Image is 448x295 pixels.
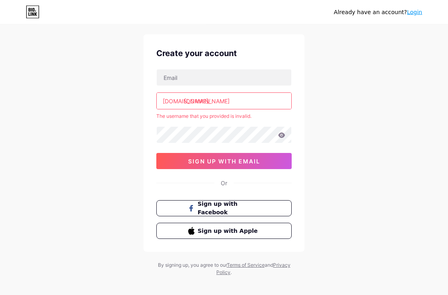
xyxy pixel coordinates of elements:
button: Sign up with Apple [156,223,292,239]
div: The username that you provided is invalid. [156,113,292,120]
div: Create your account [156,48,292,60]
span: Sign up with Facebook [198,200,260,217]
a: Terms of Service [227,262,265,268]
button: Sign up with Facebook [156,201,292,217]
div: Already have an account? [334,8,422,17]
a: Login [407,9,422,15]
input: Email [157,70,291,86]
span: sign up with email [188,158,260,165]
button: sign up with email [156,153,292,169]
span: Sign up with Apple [198,227,260,236]
div: [DOMAIN_NAME]/ [163,97,210,106]
div: By signing up, you agree to our and . [156,262,292,276]
input: username [157,93,291,109]
div: Or [221,179,227,188]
